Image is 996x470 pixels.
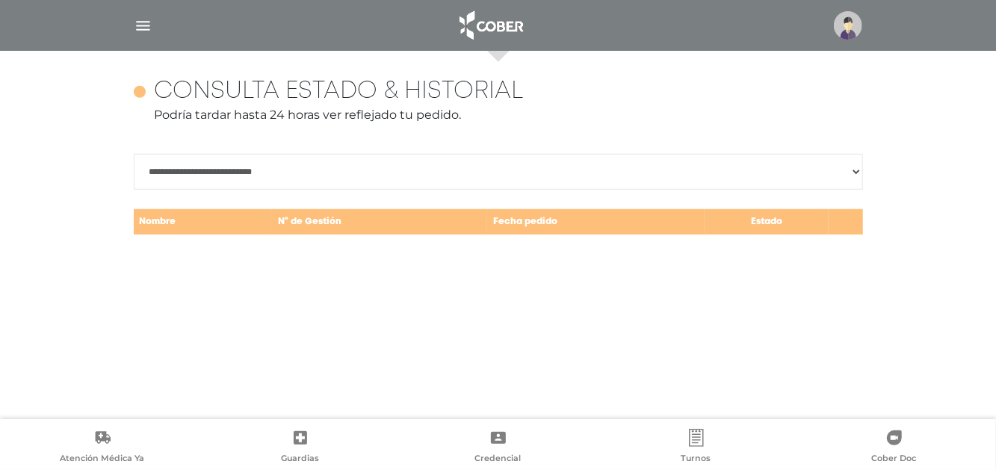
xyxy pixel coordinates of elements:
img: Cober_menu-lines-white.svg [134,16,152,35]
h4: Consulta estado & historial [155,78,524,106]
img: profile-placeholder.svg [834,11,862,40]
span: Turnos [681,453,711,466]
a: Credencial [399,429,597,467]
a: Atención Médica Ya [3,429,201,467]
span: Guardias [281,453,319,466]
p: Podría tardar hasta 24 horas ver reflejado tu pedido. [134,106,863,124]
td: Fecha pedido [487,208,705,236]
a: Turnos [597,429,795,467]
a: Guardias [201,429,399,467]
a: Cober Doc [795,429,993,467]
img: logo_cober_home-white.png [451,7,530,43]
span: Cober Doc [872,453,917,466]
span: Credencial [475,453,522,466]
td: Nombre [134,208,272,236]
td: Estado [705,208,829,236]
span: Atención Médica Ya [60,453,144,466]
td: N° de Gestión [272,208,487,236]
